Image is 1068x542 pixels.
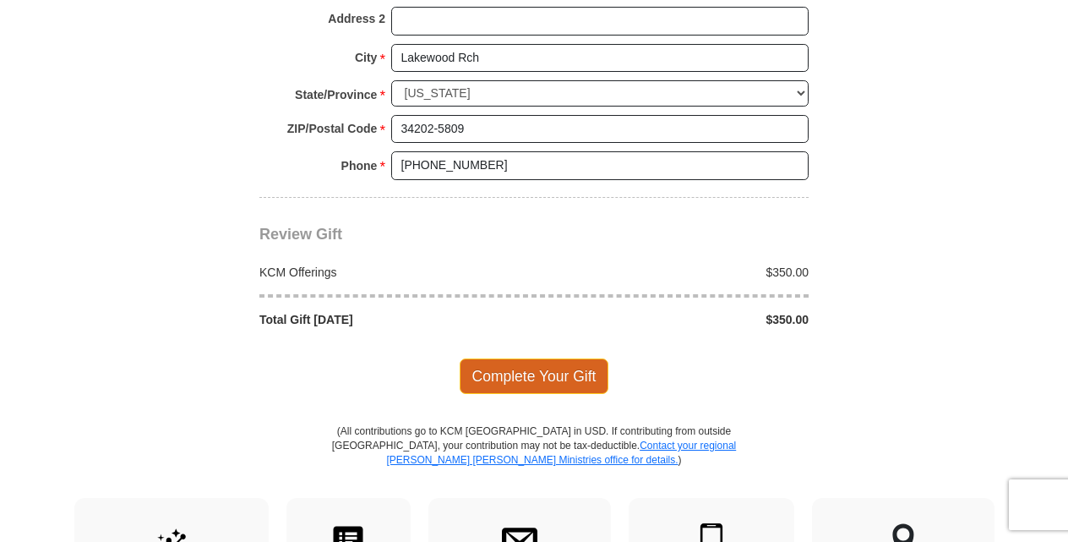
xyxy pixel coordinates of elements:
strong: City [355,46,377,69]
div: $350.00 [534,264,818,281]
span: Complete Your Gift [460,359,609,394]
div: Total Gift [DATE] [251,311,535,328]
strong: ZIP/Postal Code [287,117,378,140]
p: (All contributions go to KCM [GEOGRAPHIC_DATA] in USD. If contributing from outside [GEOGRAPHIC_D... [331,424,737,498]
div: KCM Offerings [251,264,535,281]
strong: Address 2 [328,7,385,30]
strong: Phone [341,154,378,178]
strong: State/Province [295,83,377,107]
div: $350.00 [534,311,818,328]
span: Review Gift [259,226,342,243]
